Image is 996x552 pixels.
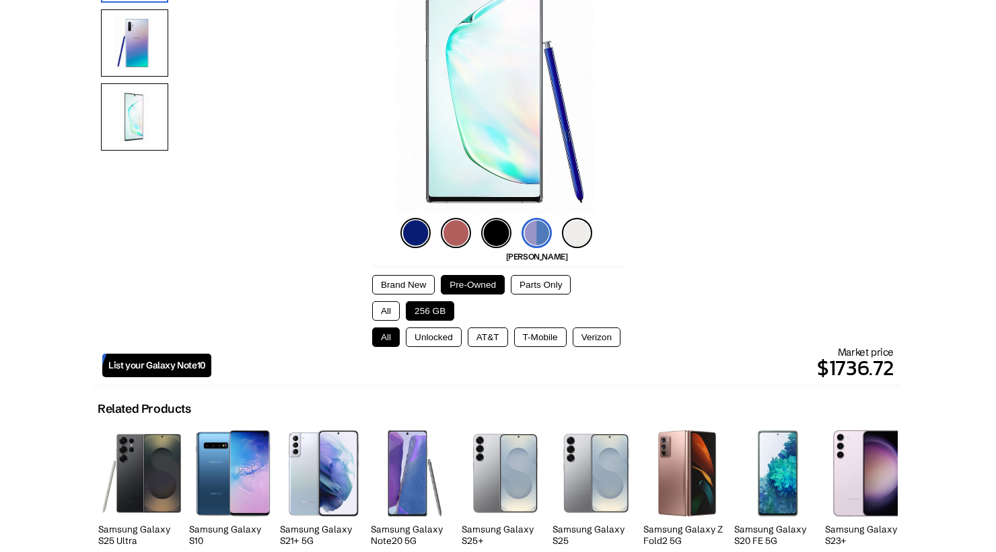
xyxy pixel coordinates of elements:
button: Brand New [372,275,435,294]
a: List your Galaxy Note10 [102,354,211,377]
h2: Samsung Galaxy S21+ 5G [280,524,367,547]
button: All [372,327,400,347]
a: Galaxy S25+ Samsung Galaxy S25+ [462,423,549,550]
div: Market price [211,346,894,384]
img: aura-pink-icon [441,218,471,248]
img: Galaxy S23+ [833,430,904,516]
button: All [372,301,400,321]
button: T-Mobile [514,327,567,347]
h2: Samsung Galaxy Note20 5G [371,524,458,547]
a: Galaxy S25 Samsung Galaxy S25 [553,423,640,550]
h2: Related Products [98,401,191,416]
img: Galaxy Note20 5G [388,430,441,516]
button: Verizon [573,327,620,347]
img: Galaxy Z Fold2 5G [658,430,716,516]
a: Galaxy Z Fold2 5G Samsung Galaxy Z Fold2 5G [643,423,731,550]
a: Galaxy S21+ 5G Samsung Galaxy S21+ 5G [280,423,367,550]
button: Pre-Owned [441,275,505,294]
a: Galaxy S10 Samsung Galaxy S10 [189,423,277,550]
a: Galaxy S23+ Samsung Galaxy S23+ [825,423,913,550]
h2: Samsung Galaxy S10 [189,524,277,547]
img: Galaxy S10 [195,430,270,516]
h2: Samsung Galaxy Z Fold2 5G [643,524,731,547]
img: Galaxy S21+ 5G [289,430,359,516]
a: Galaxy S20 FE 5G Samsung Galaxy S20 FE 5G [734,423,822,550]
button: AT&T [468,327,508,347]
img: aura-black-icon [481,218,511,248]
button: Parts Only [511,275,571,294]
h2: Samsung Galaxy S25 [553,524,640,547]
img: aura-white-icon [562,218,592,248]
h2: Samsung Galaxy S25 Ultra [98,524,186,547]
span: [PERSON_NAME] [506,251,568,262]
h2: Samsung Galaxy S20 FE 5G [734,524,822,547]
img: Rear [101,9,168,77]
h2: Samsung Galaxy S23+ [825,524,913,547]
span: List your Galaxy Note10 [108,360,205,371]
img: Side [101,83,168,151]
img: Galaxy S25 [553,430,639,516]
img: Galaxy S20 FE 5G [758,430,798,516]
img: aura-glow-icon [522,218,552,248]
button: 256 GB [406,301,454,321]
button: Unlocked [406,327,462,347]
a: Galaxy S25 Ultra Samsung Galaxy S25 Ultra [98,423,186,550]
img: aura-blue-icon [400,218,431,248]
h2: Samsung Galaxy S25+ [462,524,549,547]
a: Galaxy Note20 5G Samsung Galaxy Note20 5G [371,423,458,550]
img: Galaxy S25 Ultra [99,430,185,516]
img: Galaxy S25+ [462,430,548,516]
p: $1736.72 [211,352,894,384]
